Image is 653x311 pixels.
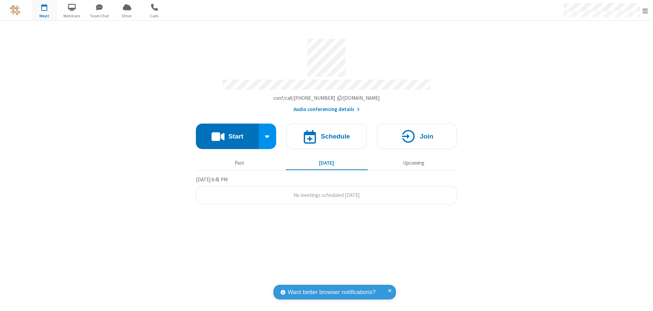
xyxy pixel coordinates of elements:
[196,34,457,113] section: Account details
[377,124,457,149] button: Join
[196,176,457,205] section: Today's Meetings
[286,157,368,169] button: [DATE]
[142,13,167,19] span: Calls
[288,288,375,297] span: Want better browser notifications?
[10,5,20,15] img: QA Selenium DO NOT DELETE OR CHANGE
[87,13,112,19] span: Team Chat
[32,13,57,19] span: Meet
[199,157,281,169] button: Past
[273,94,380,102] button: Copy my meeting room linkCopy my meeting room link
[294,192,359,198] span: No meetings scheduled [DATE]
[373,157,455,169] button: Upcoming
[196,176,228,183] span: [DATE] 6:41 PM
[59,13,85,19] span: Webinars
[321,133,350,140] h4: Schedule
[286,124,367,149] button: Schedule
[196,124,259,149] button: Start
[228,133,243,140] h4: Start
[114,13,140,19] span: Drive
[259,124,277,149] div: Start conference options
[294,106,360,113] button: Audio conferencing details
[420,133,433,140] h4: Join
[273,95,380,101] span: Copy my meeting room link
